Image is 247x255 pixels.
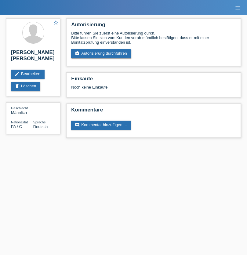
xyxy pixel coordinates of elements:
[53,20,59,26] a: star_border
[11,82,40,91] a: deleteLöschen
[71,76,236,85] h2: Einkäufe
[11,49,55,65] h2: [PERSON_NAME] [PERSON_NAME]
[11,124,22,129] span: Panama / C / 30.04.2021
[15,71,20,76] i: edit
[75,122,80,127] i: comment
[75,51,80,56] i: assignment_turned_in
[71,107,236,116] h2: Kommentare
[71,49,131,58] a: assignment_turned_inAutorisierung durchführen
[11,120,28,124] span: Nationalität
[71,85,236,94] div: Noch keine Einkäufe
[232,6,244,9] a: menu
[11,70,45,79] a: editBearbeiten
[33,124,48,129] span: Deutsch
[11,106,33,115] div: Männlich
[15,84,20,89] i: delete
[33,120,46,124] span: Sprache
[71,22,236,31] h2: Autorisierung
[71,31,236,45] div: Bitte führen Sie zuerst eine Autorisierung durch. Bitte lassen Sie sich vom Kunden vorab mündlich...
[71,121,131,130] a: commentKommentar hinzufügen ...
[235,5,241,11] i: menu
[11,106,28,110] span: Geschlecht
[53,20,59,25] i: star_border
